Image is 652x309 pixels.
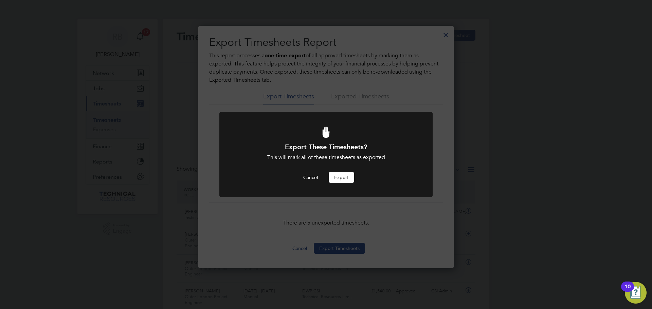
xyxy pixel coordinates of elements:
[238,154,414,161] div: This will mark all of these timesheets as exported
[238,142,414,151] h1: Export These Timesheets?
[625,282,647,304] button: Open Resource Center, 10 new notifications
[298,172,323,183] button: Cancel
[329,172,354,183] button: Export
[624,287,631,295] div: 10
